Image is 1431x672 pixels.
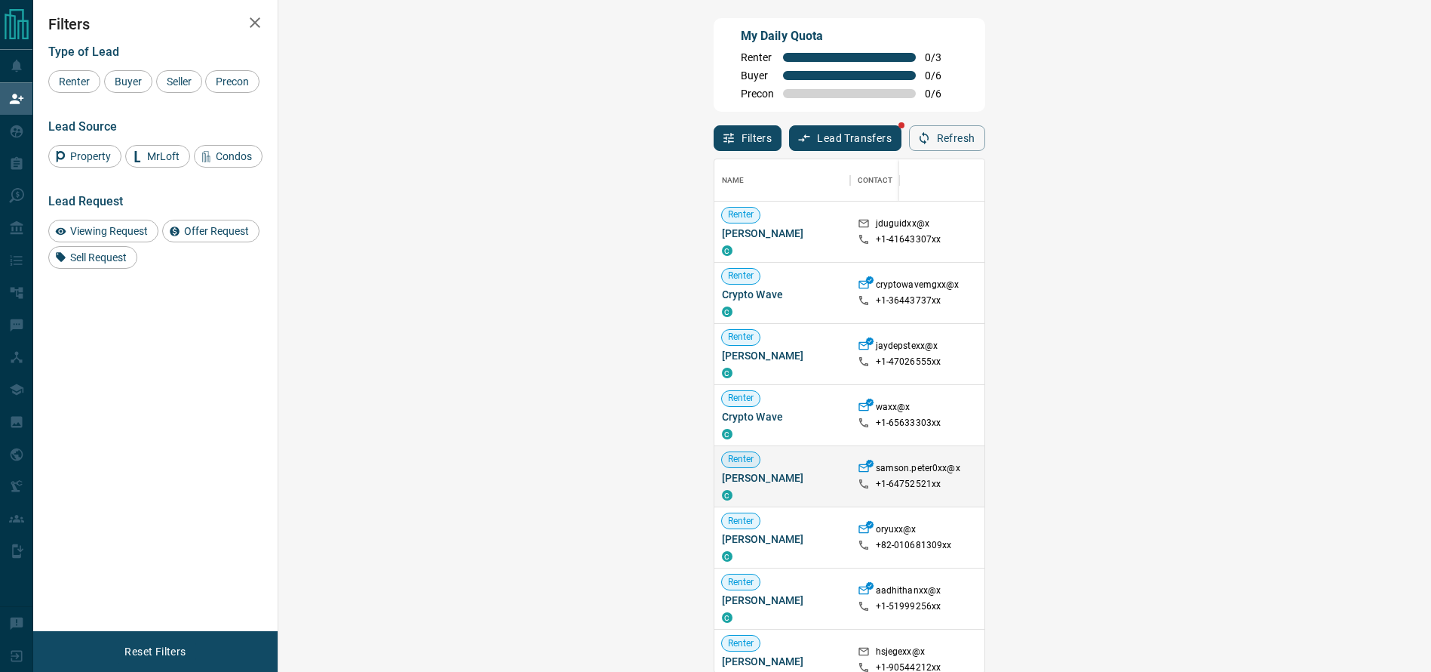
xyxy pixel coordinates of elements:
[876,294,941,307] p: +1- 36443737xx
[876,356,941,368] p: +1- 47026555xx
[722,270,760,282] span: Renter
[48,45,119,59] span: Type of Lead
[876,340,938,356] p: jaydepstexx@x
[65,150,116,162] span: Property
[179,225,254,237] span: Offer Request
[65,225,153,237] span: Viewing Request
[205,70,259,93] div: Precon
[722,348,843,363] span: [PERSON_NAME]
[210,150,257,162] span: Condos
[722,226,843,241] span: [PERSON_NAME]
[722,287,843,302] span: Crypto Wave
[722,409,843,424] span: Crypto Wave
[54,76,95,88] span: Renter
[48,246,137,269] div: Sell Request
[722,429,732,439] div: condos.ca
[876,417,941,430] p: +1- 65633303xx
[722,368,732,378] div: condos.ca
[876,279,960,294] p: cryptowavemgxx@x
[48,119,117,134] span: Lead Source
[722,515,760,528] span: Renter
[741,27,958,45] p: My Daily Quota
[925,51,958,63] span: 0 / 3
[876,478,941,491] p: +1- 64752521xx
[722,159,745,202] div: Name
[109,76,147,88] span: Buyer
[876,233,941,246] p: +1- 41643307xx
[161,76,197,88] span: Seller
[722,307,732,317] div: condos.ca
[722,208,760,221] span: Renter
[909,125,985,151] button: Refresh
[722,551,732,562] div: condos.ca
[48,70,100,93] div: Renter
[48,194,123,208] span: Lead Request
[722,331,760,344] span: Renter
[876,646,925,661] p: hsjegexx@x
[722,392,760,405] span: Renter
[194,145,263,168] div: Condos
[722,593,843,608] span: [PERSON_NAME]
[714,125,782,151] button: Filters
[741,51,774,63] span: Renter
[876,523,917,539] p: oryuxx@x
[104,70,152,93] div: Buyer
[722,490,732,501] div: condos.ca
[876,462,960,478] p: samson.peter0xx@x
[722,576,760,589] span: Renter
[722,245,732,256] div: condos.ca
[162,220,259,242] div: Offer Request
[876,539,952,552] p: +82- 010681309xx
[858,159,893,202] div: Contact
[722,532,843,547] span: [PERSON_NAME]
[714,159,850,202] div: Name
[925,88,958,100] span: 0 / 6
[48,15,263,33] h2: Filters
[156,70,202,93] div: Seller
[48,220,158,242] div: Viewing Request
[876,401,910,417] p: waxx@x
[876,217,929,233] p: jduguidxx@x
[741,69,774,82] span: Buyer
[722,637,760,650] span: Renter
[722,453,760,466] span: Renter
[876,584,941,600] p: aadhithanxx@x
[722,612,732,623] div: condos.ca
[115,639,195,664] button: Reset Filters
[876,600,941,613] p: +1- 51999256xx
[48,145,121,168] div: Property
[210,76,254,88] span: Precon
[741,88,774,100] span: Precon
[789,125,901,151] button: Lead Transfers
[722,470,843,486] span: [PERSON_NAME]
[142,150,185,162] span: MrLoft
[65,251,132,264] span: Sell Request
[925,69,958,82] span: 0 / 6
[125,145,190,168] div: MrLoft
[722,654,843,669] span: [PERSON_NAME]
